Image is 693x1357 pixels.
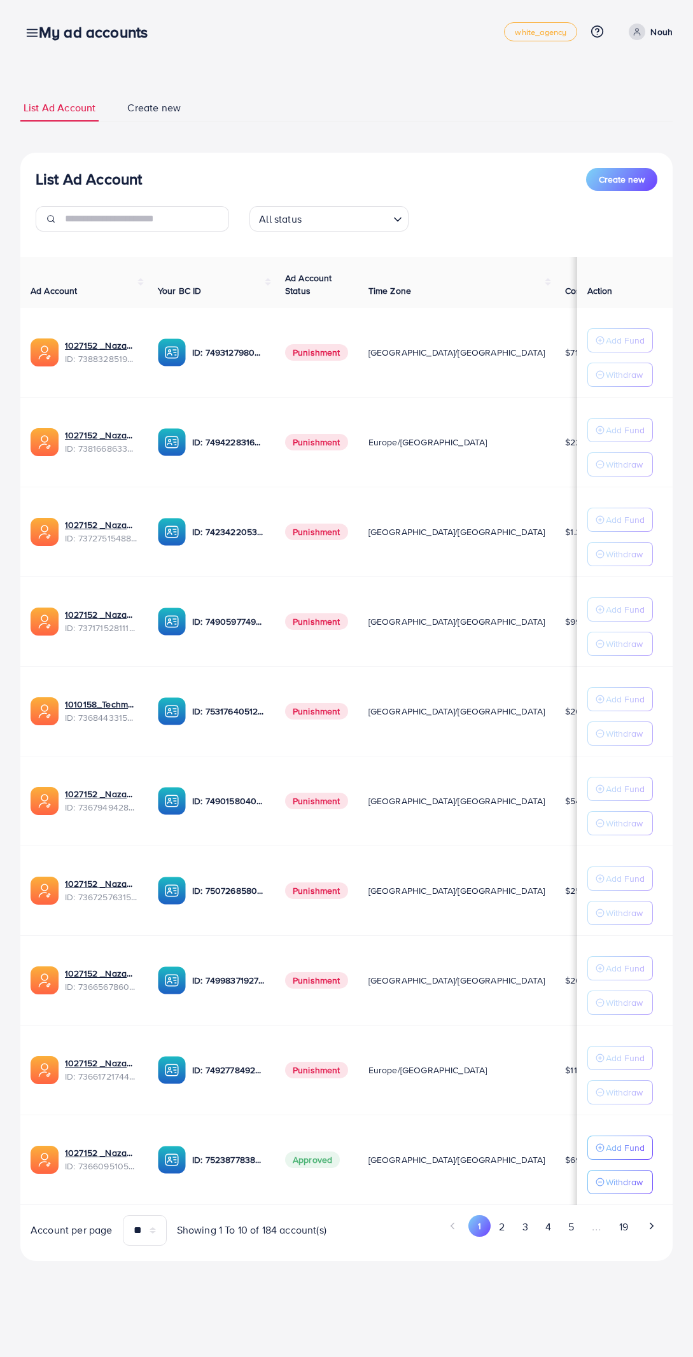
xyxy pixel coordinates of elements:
span: $546.22 [565,795,598,807]
a: 1027152 _Nazaagency_016 [65,877,137,890]
a: 1027152 _Nazaagency_023 [65,429,137,442]
span: ID: 7366172174454882305 [65,1070,137,1083]
p: ID: 7531764051207716871 [192,704,265,719]
button: Go to page 4 [536,1215,559,1239]
p: Add Fund [606,871,645,886]
p: Add Fund [606,781,645,797]
button: Add Fund [587,418,653,442]
p: Withdraw [606,905,643,921]
span: Punishment [285,613,348,630]
span: Europe/[GEOGRAPHIC_DATA] [368,1064,487,1076]
button: Withdraw [587,363,653,387]
p: Withdraw [606,457,643,472]
img: ic-ba-acc.ded83a64.svg [158,697,186,725]
span: $2664.48 [565,705,603,718]
span: [GEOGRAPHIC_DATA]/[GEOGRAPHIC_DATA] [368,525,545,538]
p: ID: 7494228316518858759 [192,435,265,450]
span: $6980.71 [565,1153,601,1166]
span: [GEOGRAPHIC_DATA]/[GEOGRAPHIC_DATA] [368,974,545,987]
img: ic-ads-acc.e4c84228.svg [31,697,59,725]
button: Withdraw [587,721,653,746]
div: <span class='underline'>1027152 _Nazaagency_019</span></br>7388328519014645761 [65,339,137,365]
span: Time Zone [368,284,411,297]
img: ic-ads-acc.e4c84228.svg [31,428,59,456]
button: Withdraw [587,901,653,925]
h3: My ad accounts [39,23,158,41]
span: ID: 7368443315504726017 [65,711,137,724]
span: ID: 7367257631523782657 [65,891,137,903]
button: Withdraw [587,811,653,835]
a: 1027152 _Nazaagency_007 [65,518,137,531]
p: Add Fund [606,1140,645,1155]
h3: List Ad Account [36,170,142,188]
button: Add Fund [587,597,653,622]
span: $11.32 [565,1064,589,1076]
span: Punishment [285,972,348,989]
span: [GEOGRAPHIC_DATA]/[GEOGRAPHIC_DATA] [368,346,545,359]
p: ID: 7523877838957576209 [192,1152,265,1167]
div: <span class='underline'>1010158_Techmanistan pk acc_1715599413927</span></br>7368443315504726017 [65,698,137,724]
button: Go to page 5 [559,1215,582,1239]
button: Add Fund [587,1046,653,1070]
img: ic-ba-acc.ded83a64.svg [158,787,186,815]
span: Account per page [31,1223,113,1237]
span: Action [587,284,613,297]
a: 1027152 _Nazaagency_006 [65,1146,137,1159]
span: $1.31 [565,525,584,538]
span: $715 [565,346,584,359]
button: Go to page 2 [491,1215,514,1239]
span: [GEOGRAPHIC_DATA]/[GEOGRAPHIC_DATA] [368,705,545,718]
button: Go to page 1 [468,1215,491,1237]
img: ic-ads-acc.e4c84228.svg [31,1056,59,1084]
button: Add Fund [587,956,653,980]
input: Search for option [305,207,388,228]
span: Punishment [285,1062,348,1078]
p: Withdraw [606,546,643,562]
button: Withdraw [587,632,653,656]
button: Go to next page [640,1215,662,1237]
p: Add Fund [606,961,645,976]
button: Withdraw [587,991,653,1015]
a: 1027152 _Nazaagency_04 [65,608,137,621]
span: Cost [565,284,584,297]
button: Create new [586,168,657,191]
button: Add Fund [587,687,653,711]
img: ic-ads-acc.e4c84228.svg [31,608,59,636]
span: Punishment [285,344,348,361]
p: Add Fund [606,333,645,348]
button: Go to page 19 [610,1215,636,1239]
button: Withdraw [587,542,653,566]
span: [GEOGRAPHIC_DATA]/[GEOGRAPHIC_DATA] [368,1153,545,1166]
span: Punishment [285,793,348,809]
img: ic-ads-acc.e4c84228.svg [31,338,59,366]
span: ID: 7366095105679261697 [65,1160,137,1173]
button: Add Fund [587,777,653,801]
img: ic-ba-acc.ded83a64.svg [158,966,186,994]
span: Create new [127,101,181,115]
div: <span class='underline'>1027152 _Nazaagency_04</span></br>7371715281112170513 [65,608,137,634]
button: Go to page 3 [514,1215,536,1239]
span: [GEOGRAPHIC_DATA]/[GEOGRAPHIC_DATA] [368,615,545,628]
div: <span class='underline'>1027152 _Nazaagency_003</span></br>7367949428067450896 [65,788,137,814]
a: white_agency [504,22,577,41]
span: ID: 7372751548805726224 [65,532,137,545]
img: ic-ads-acc.e4c84228.svg [31,787,59,815]
p: ID: 7490597749134508040 [192,614,265,629]
img: ic-ads-acc.e4c84228.svg [31,1146,59,1174]
button: Add Fund [587,508,653,532]
div: <span class='underline'>1027152 _Nazaagency_006</span></br>7366095105679261697 [65,1146,137,1173]
ul: Pagination [357,1215,663,1239]
a: 1027152 _Nazaagency_0051 [65,967,137,980]
img: ic-ads-acc.e4c84228.svg [31,518,59,546]
a: 1027152 _Nazaagency_019 [65,339,137,352]
span: Your BC ID [158,284,202,297]
span: Europe/[GEOGRAPHIC_DATA] [368,436,487,449]
span: $990 [565,615,587,628]
span: Punishment [285,882,348,899]
a: 1010158_Techmanistan pk acc_1715599413927 [65,698,137,711]
p: ID: 7499837192777400321 [192,973,265,988]
p: Add Fund [606,512,645,527]
span: All status [256,210,304,228]
img: ic-ads-acc.e4c84228.svg [31,877,59,905]
span: [GEOGRAPHIC_DATA]/[GEOGRAPHIC_DATA] [368,884,545,897]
